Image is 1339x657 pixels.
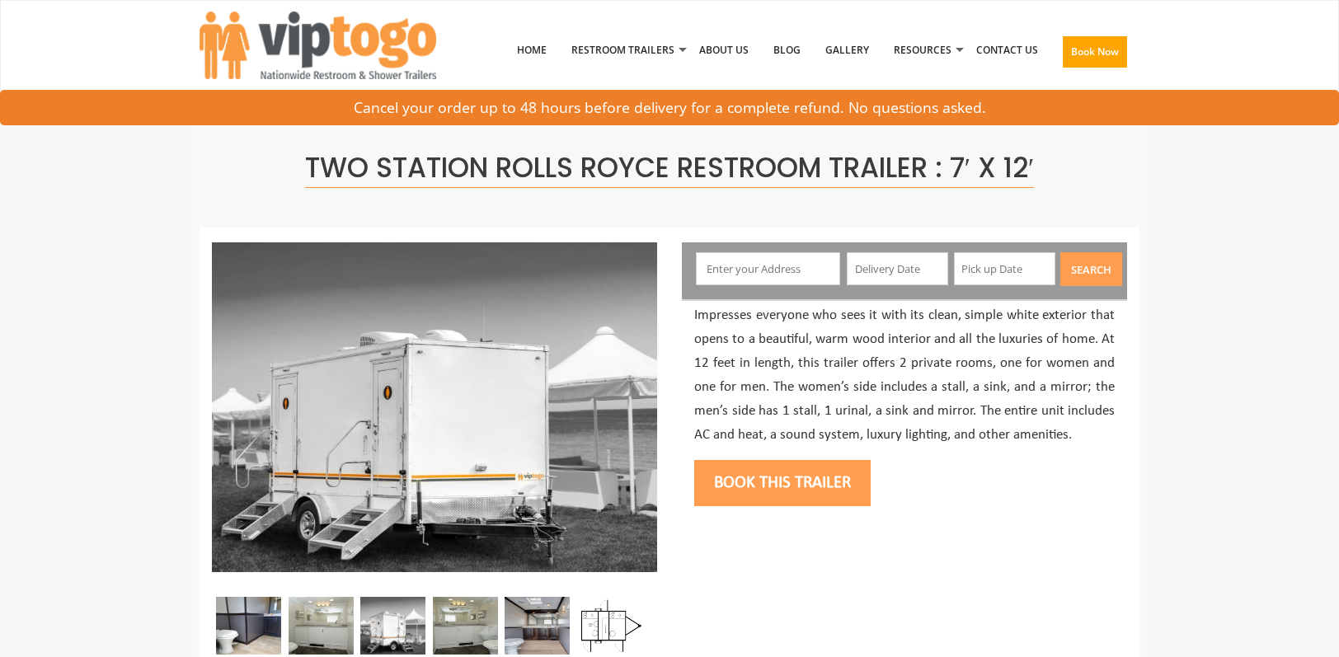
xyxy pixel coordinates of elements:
a: Contact Us [964,7,1050,93]
a: Restroom Trailers [559,7,687,93]
img: Gel 2 station 03 [433,597,498,655]
button: Search [1060,252,1122,286]
img: Gel 2 station 02 [289,597,354,655]
input: Pick up Date [954,252,1055,285]
img: A close view of inside of a station with a stall, mirror and cabinets [505,597,570,655]
a: Blog [761,7,813,93]
button: Book Now [1063,36,1127,68]
a: Home [505,7,559,93]
img: Floor Plan of 2 station restroom with sink and toilet [576,597,641,655]
input: Enter your Address [696,252,841,285]
a: Book Now [1050,7,1139,103]
img: Side view of two station restroom trailer with separate doors for males and females [212,242,657,572]
a: Resources [881,7,964,93]
img: VIPTOGO [200,12,436,79]
a: Gallery [813,7,881,93]
img: A mini restroom trailer with two separate stations and separate doors for males and females [360,597,425,655]
input: Delivery Date [847,252,948,285]
img: A close view of inside of a station with a stall, mirror and cabinets [216,597,281,655]
span: Two Station Rolls Royce Restroom Trailer : 7′ x 12′ [305,148,1034,188]
button: Book this trailer [694,460,871,506]
p: Impresses everyone who sees it with its clean, simple white exterior that opens to a beautiful, w... [694,304,1115,447]
a: About Us [687,7,761,93]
